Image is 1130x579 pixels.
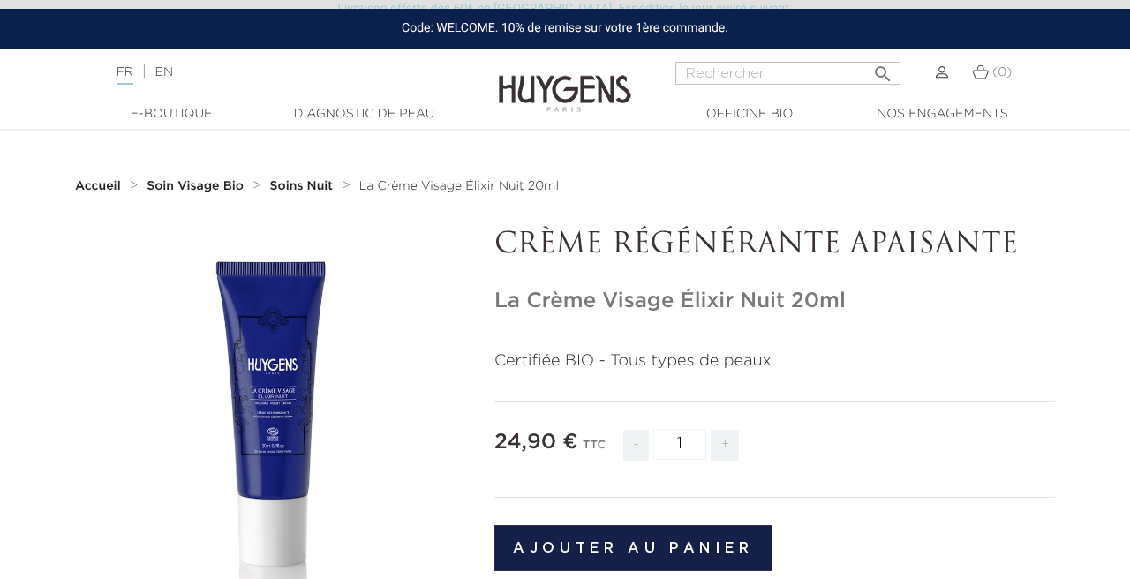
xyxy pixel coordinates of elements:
[494,432,578,453] span: 24,90 €
[499,47,631,115] img: Huygens
[147,180,244,192] strong: Soin Visage Bio
[661,105,838,124] a: Officine Bio
[494,289,1055,314] h1: La Crème Visage Élixir Nuit 20ml
[275,105,452,124] a: Diagnostic de peau
[83,105,260,124] a: E-Boutique
[867,56,899,80] button: 
[872,58,893,79] i: 
[75,179,124,193] a: Accueil
[359,180,559,192] span: La Crème Visage Élixir Nuit 20ml
[117,66,133,85] a: FR
[653,429,706,460] input: Quantité
[108,62,458,83] div: |
[675,62,900,85] input: Rechercher
[270,179,337,193] a: Soins Nuit
[359,179,559,193] a: La Crème Visage Élixir Nuit 20ml
[147,179,248,193] a: Soin Visage Bio
[75,180,121,192] strong: Accueil
[623,430,648,461] span: -
[992,66,1012,79] span: (0)
[711,430,739,461] span: +
[494,229,1055,262] p: CRÈME RÉGÉNÉRANTE APAISANTE
[494,525,772,571] button: Ajouter au panier
[854,105,1030,124] a: Nos engagements
[155,66,173,79] a: EN
[583,426,606,474] div: TTC
[270,180,334,192] strong: Soins Nuit
[494,350,1055,373] p: Certifiée BIO - Tous types de peaux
